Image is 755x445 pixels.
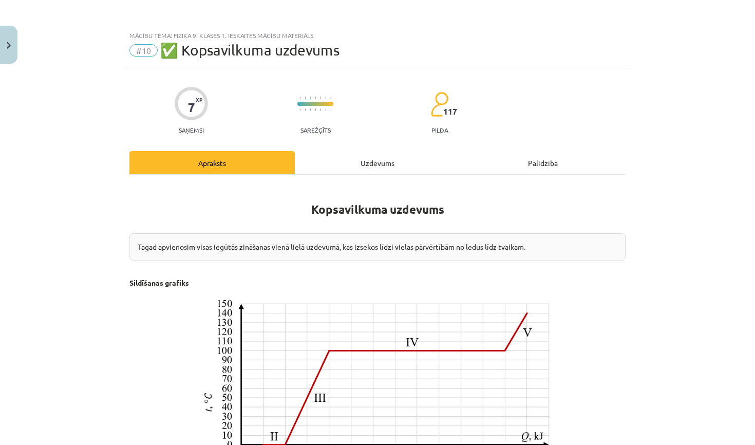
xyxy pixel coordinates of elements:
[430,91,448,117] img: students-c634bb4e5e11cddfef0936a35e636f08e4e9abd3cc4e673bd6f9a4125e45ecb1.svg
[325,108,326,111] img: icon-short-line-57e1e144782c952c97e751825c79c345078a6d821885a25fce030b3d8c18986b.svg
[315,108,316,111] img: icon-short-line-57e1e144782c952c97e751825c79c345078a6d821885a25fce030b3d8c18986b.svg
[320,108,321,111] img: icon-short-line-57e1e144782c952c97e751825c79c345078a6d821885a25fce030b3d8c18986b.svg
[305,97,306,99] img: icon-short-line-57e1e144782c952c97e751825c79c345078a6d821885a25fce030b3d8c18986b.svg
[295,151,460,174] div: Uzdevums
[330,97,331,99] img: icon-short-line-57e1e144782c952c97e751825c79c345078a6d821885a25fce030b3d8c18986b.svg
[129,151,295,174] div: Apraksts
[443,107,457,116] span: 117
[431,126,448,134] p: pilda
[325,97,326,99] img: icon-short-line-57e1e144782c952c97e751825c79c345078a6d821885a25fce030b3d8c18986b.svg
[310,108,311,111] img: icon-short-line-57e1e144782c952c97e751825c79c345078a6d821885a25fce030b3d8c18986b.svg
[330,108,331,111] img: icon-short-line-57e1e144782c952c97e751825c79c345078a6d821885a25fce030b3d8c18986b.svg
[188,100,195,115] div: 7
[129,233,626,261] div: Tagad apvienosim visas iegūtās zināšanas vienā lielā uzdevumā, kas izsekos līdzi vielas pārvērtīb...
[196,97,202,102] span: XP
[175,126,208,134] p: Saņemsi
[299,108,300,111] img: icon-short-line-57e1e144782c952c97e751825c79c345078a6d821885a25fce030b3d8c18986b.svg
[305,108,306,111] img: icon-short-line-57e1e144782c952c97e751825c79c345078a6d821885a25fce030b3d8c18986b.svg
[129,32,626,39] div: Mācību tēma: Fizika 9. klases 1. ieskaites mācību materiāls
[320,97,321,99] img: icon-short-line-57e1e144782c952c97e751825c79c345078a6d821885a25fce030b3d8c18986b.svg
[315,97,316,99] img: icon-short-line-57e1e144782c952c97e751825c79c345078a6d821885a25fce030b3d8c18986b.svg
[129,278,189,287] strong: Sildīšanas grafiks
[310,97,311,99] img: icon-short-line-57e1e144782c952c97e751825c79c345078a6d821885a25fce030b3d8c18986b.svg
[129,44,158,57] span: #10
[299,97,300,99] img: icon-short-line-57e1e144782c952c97e751825c79c345078a6d821885a25fce030b3d8c18986b.svg
[7,42,11,49] img: icon-close-lesson-0947bae3869378f0d4975bcd49f059093ad1ed9edebbc8119c70593378902aed.svg
[300,126,331,134] p: Sarežģīts
[160,42,339,59] span: ✅ Kopsavilkuma uzdevums
[460,151,626,174] div: Palīdzība
[311,202,444,217] strong: Kopsavilkuma uzdevums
